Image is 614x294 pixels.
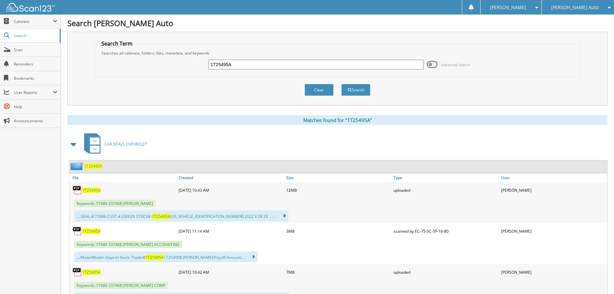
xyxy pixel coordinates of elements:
a: 1T25495A [82,188,101,193]
span: 1T25495A [152,214,170,219]
legend: Search Term [98,40,136,47]
div: ... DEAL #:77686 CUST #:230029 STOCK#: [US_VEHICLE_IDENTIFICATION_NUMBER] 2022 X 08 29 ... ... [74,210,288,221]
span: Keywords: 77686 337468 [PERSON_NAME] [74,200,156,207]
img: PDF.png [73,185,82,195]
span: [PERSON_NAME] Auto [551,5,599,9]
span: Keywords: 77686 337468 [PERSON_NAME] ACCOUNTING [74,241,182,248]
a: File [69,173,177,182]
a: 1T25495A [82,228,101,234]
div: uploaded [392,266,500,279]
span: Advanced Search [441,62,470,67]
iframe: Chat Widget [582,263,614,294]
a: Created [177,173,285,182]
a: Size [285,173,392,182]
span: Bookmarks [14,76,57,81]
img: scan123-logo-white.svg [6,3,55,12]
div: [DATE] 10:42 AM [177,266,285,279]
span: Scan [14,47,57,53]
div: .../Make/Model: Days In Stock: Tradei# 17254958 [PERSON_NAME]/Payoff Amount:... [74,251,258,262]
div: [PERSON_NAME] [500,266,607,279]
div: 3MB [285,225,392,238]
a: 1T25495A [82,269,101,275]
span: 1T25495A [145,255,164,260]
img: folder2.png [71,162,84,170]
img: PDF.png [73,267,82,277]
a: CAR DEALS CHEVROLET [80,131,147,157]
a: 1T25495A [84,163,102,169]
img: PDF.png [73,226,82,236]
div: [PERSON_NAME] [500,184,607,197]
span: CAR DEALS CHEVROLET [104,141,147,147]
span: User Reports [14,90,53,95]
div: [DATE] 10:43 AM [177,184,285,197]
span: Reminders [14,61,57,67]
div: [DATE] 11:14 AM [177,225,285,238]
button: Clear [305,84,334,96]
div: uploaded [392,184,500,197]
button: Search [341,84,370,96]
div: 7MB [285,266,392,279]
span: Announcements [14,118,57,124]
span: Search [14,33,56,38]
div: 12MB [285,184,392,197]
h1: Search [PERSON_NAME] Auto [67,18,608,28]
div: scanned by EC-75-0C-5F-16-80 [392,225,500,238]
a: Type [392,173,500,182]
div: Matches found for "1T25495A" [67,115,608,125]
span: Keywords: 77686 337468 [PERSON_NAME] COMP [74,282,168,289]
div: Searches all cabinets, folders, files, metadata, and keywords [98,50,577,56]
a: User [500,173,607,182]
span: [PERSON_NAME] [490,5,526,9]
div: [PERSON_NAME] [500,225,607,238]
span: Help [14,104,57,109]
span: Cabinets [14,19,53,24]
